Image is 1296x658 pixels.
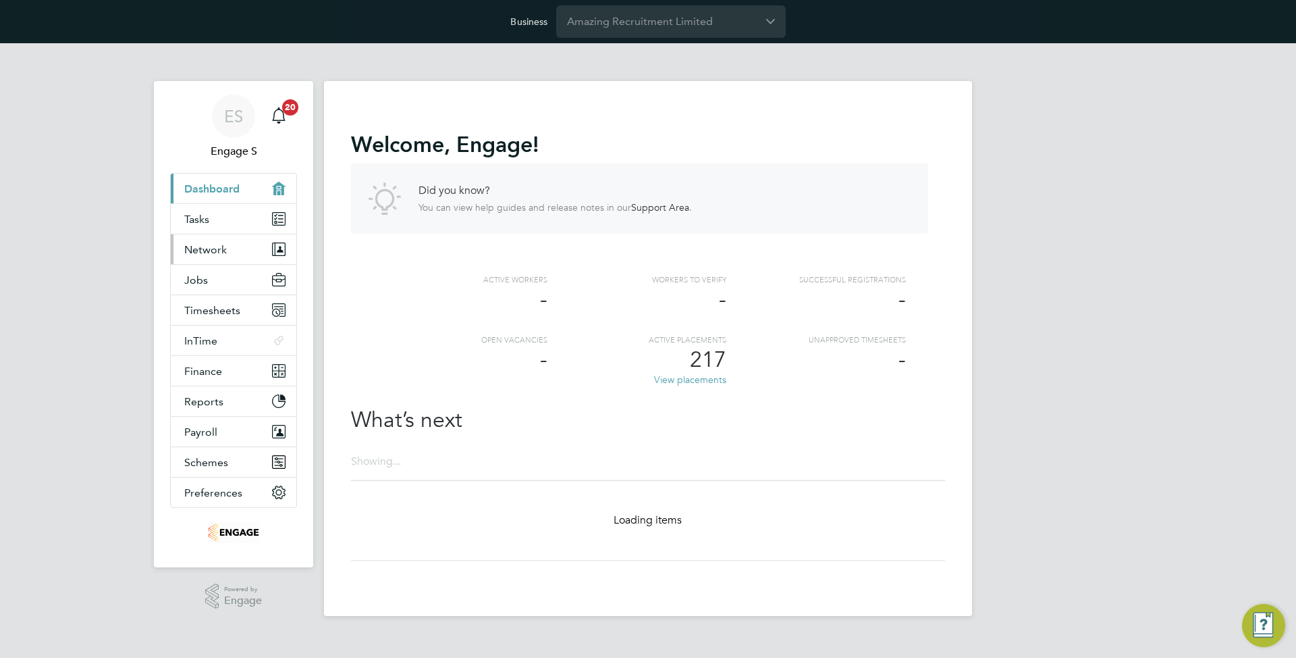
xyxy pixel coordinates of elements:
[726,334,906,346] div: Unapproved Timesheets
[726,274,906,286] div: Successful registrations
[171,447,296,477] button: Schemes
[265,95,292,138] a: 20
[224,107,243,125] span: ES
[224,595,262,607] span: Engage
[654,374,726,386] a: View placements
[171,478,296,507] button: Preferences
[351,455,404,469] div: Showing
[170,95,297,159] a: ESEngage S
[208,522,259,543] img: amazing-logo-retina.png
[171,417,296,447] button: Payroll
[184,182,240,195] span: Dashboard
[898,286,906,313] span: -
[154,81,313,567] nav: Main navigation
[444,132,533,157] span: , Engage
[171,265,296,295] button: Jobs
[205,584,263,609] a: Powered byEngage
[184,426,217,438] span: Payroll
[393,455,401,468] span: ...
[1242,604,1285,647] button: Engage Resource Center
[540,286,547,313] span: -
[898,347,906,373] span: -
[540,347,547,373] span: -
[631,201,689,213] a: Support Area
[184,486,242,499] span: Preferences
[690,347,726,373] span: 217
[224,584,262,595] span: Powered by
[351,406,928,434] h2: What’s next
[184,304,240,317] span: Timesheets
[418,201,692,213] p: You can view help guides and release notes in our .
[351,131,928,158] h2: Welcome !
[171,326,296,355] button: InTime
[171,356,296,386] button: Finance
[510,16,547,28] label: Business
[170,522,297,543] a: Go to home page
[171,386,296,416] button: Reports
[184,365,222,378] span: Finance
[171,234,296,264] button: Network
[171,174,296,203] a: Dashboard
[184,456,228,469] span: Schemes
[368,274,547,286] div: Active workers
[184,334,217,347] span: InTime
[184,395,223,408] span: Reports
[418,184,692,198] h4: Did you know?
[170,143,297,159] span: Engage S
[282,99,298,116] span: 20
[719,286,726,313] span: -
[171,204,296,234] a: Tasks
[547,274,727,286] div: Workers to verify
[184,274,208,286] span: Jobs
[171,295,296,325] button: Timesheets
[547,334,727,346] div: Active Placements
[368,334,547,346] div: Open vacancies
[184,243,227,256] span: Network
[184,213,209,226] span: Tasks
